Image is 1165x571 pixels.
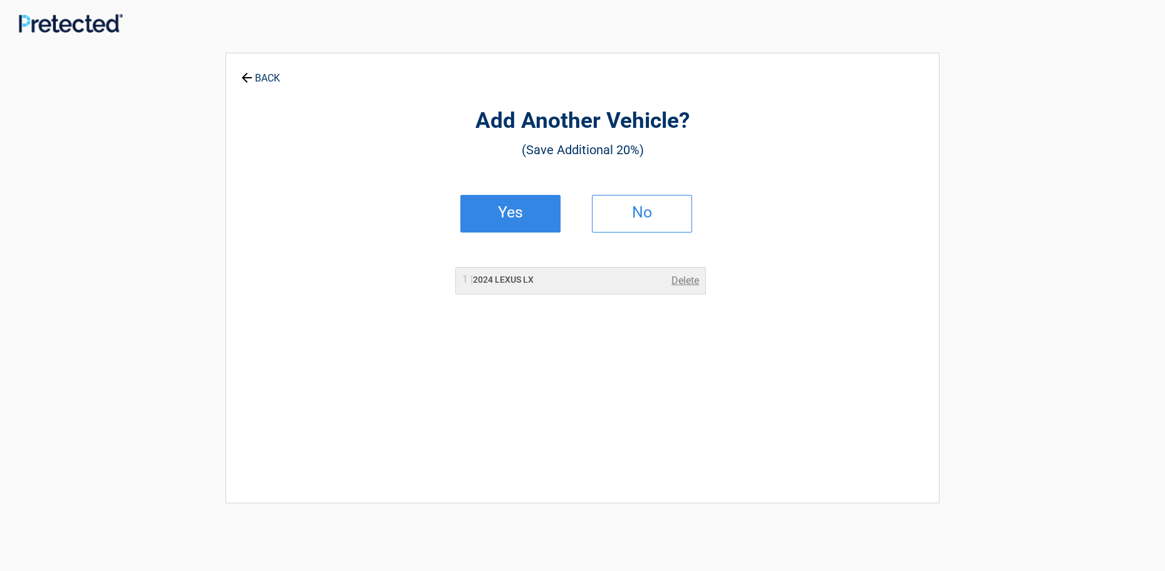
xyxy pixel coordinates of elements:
[671,273,699,288] a: Delete
[19,14,123,33] img: Main Logo
[474,208,547,217] h2: Yes
[295,107,870,136] h2: Add Another Vehicle?
[462,273,473,285] span: 1 |
[295,139,870,160] h3: (Save Additional 20%)
[239,61,282,83] a: BACK
[462,273,534,286] h2: 2024 LEXUS LX
[605,208,679,217] h2: No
